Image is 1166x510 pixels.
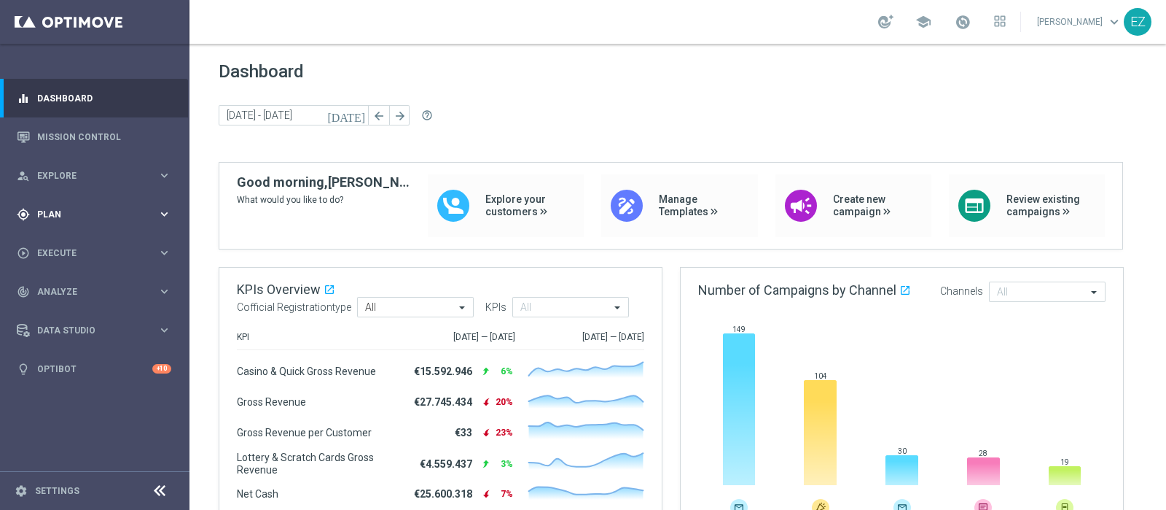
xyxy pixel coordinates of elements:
[37,117,171,156] a: Mission Control
[16,170,172,182] button: person_search Explore keyboard_arrow_right
[37,79,171,117] a: Dashboard
[157,207,171,221] i: keyboard_arrow_right
[17,208,157,221] div: Plan
[17,247,30,260] i: play_circle_outline
[35,487,79,495] a: Settings
[915,14,931,30] span: school
[17,79,171,117] div: Dashboard
[37,287,157,296] span: Analyze
[16,247,172,259] button: play_circle_outline Execute keyboard_arrow_right
[15,484,28,498] i: settings
[17,208,30,221] i: gps_fixed
[1124,8,1151,36] div: EZ
[37,326,157,335] span: Data Studio
[16,286,172,298] button: track_changes Analyze keyboard_arrow_right
[17,285,157,298] div: Analyze
[16,363,172,375] button: lightbulb Optibot +10
[17,117,171,156] div: Mission Control
[157,246,171,260] i: keyboard_arrow_right
[1036,11,1124,33] a: [PERSON_NAME]keyboard_arrow_down
[157,323,171,337] i: keyboard_arrow_right
[37,210,157,219] span: Plan
[37,349,152,388] a: Optibot
[17,285,30,298] i: track_changes
[17,324,157,337] div: Data Studio
[17,363,30,376] i: lightbulb
[157,169,171,182] i: keyboard_arrow_right
[16,325,172,336] button: Data Studio keyboard_arrow_right
[157,285,171,298] i: keyboard_arrow_right
[37,249,157,258] span: Execute
[17,169,157,182] div: Explore
[17,349,171,388] div: Optibot
[17,92,30,105] i: equalizer
[16,209,172,220] button: gps_fixed Plan keyboard_arrow_right
[17,169,30,182] i: person_search
[37,171,157,180] span: Explore
[17,247,157,260] div: Execute
[152,364,171,374] div: +10
[1106,14,1122,30] span: keyboard_arrow_down
[16,131,172,143] button: Mission Control
[16,93,172,104] button: equalizer Dashboard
